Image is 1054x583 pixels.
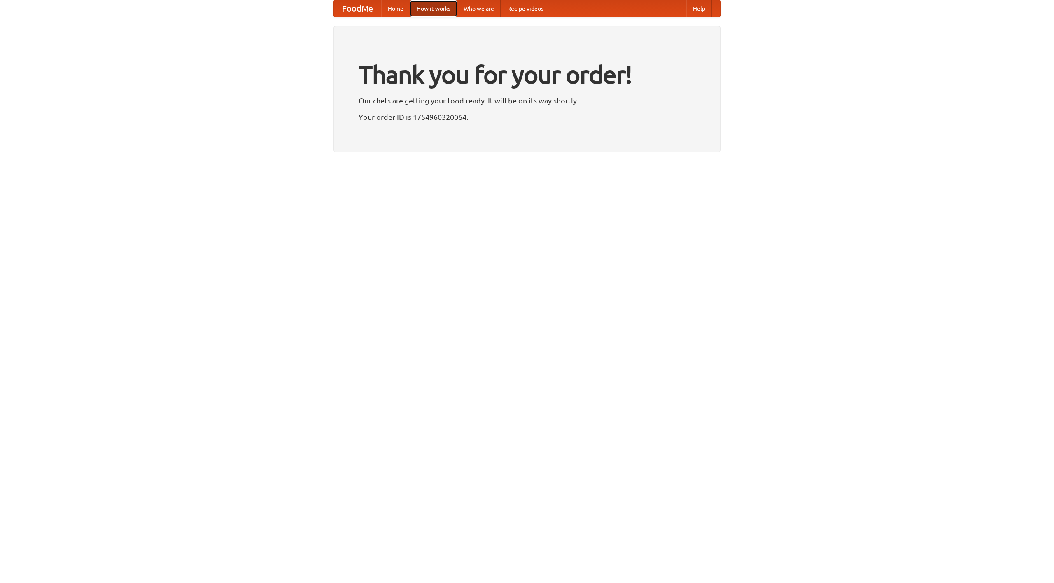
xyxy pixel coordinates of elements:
[501,0,550,17] a: Recipe videos
[359,111,695,123] p: Your order ID is 1754960320064.
[381,0,410,17] a: Home
[457,0,501,17] a: Who we are
[410,0,457,17] a: How it works
[334,0,381,17] a: FoodMe
[686,0,712,17] a: Help
[359,55,695,94] h1: Thank you for your order!
[359,94,695,107] p: Our chefs are getting your food ready. It will be on its way shortly.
